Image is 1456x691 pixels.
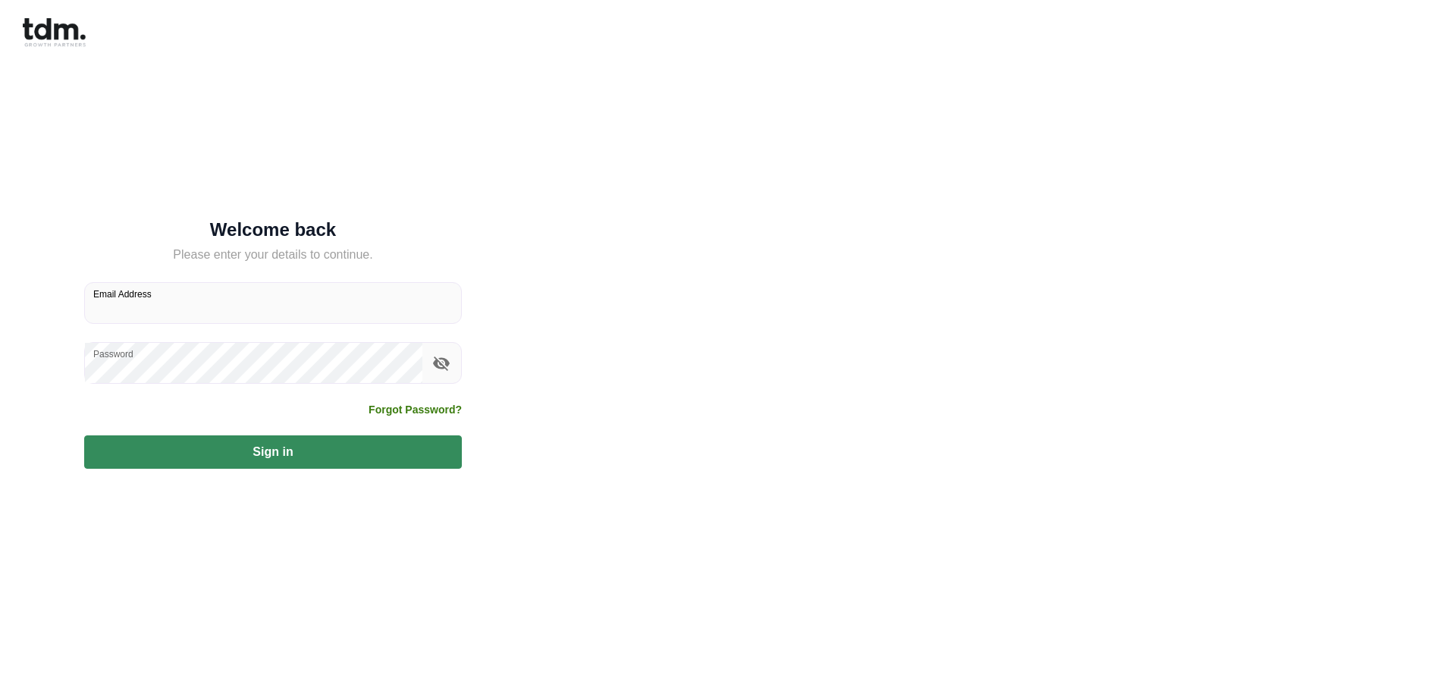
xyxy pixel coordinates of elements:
[84,435,462,469] button: Sign in
[369,402,462,417] a: Forgot Password?
[93,347,133,360] label: Password
[93,287,152,300] label: Email Address
[84,246,462,264] h5: Please enter your details to continue.
[84,222,462,237] h5: Welcome back
[428,350,454,376] button: toggle password visibility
